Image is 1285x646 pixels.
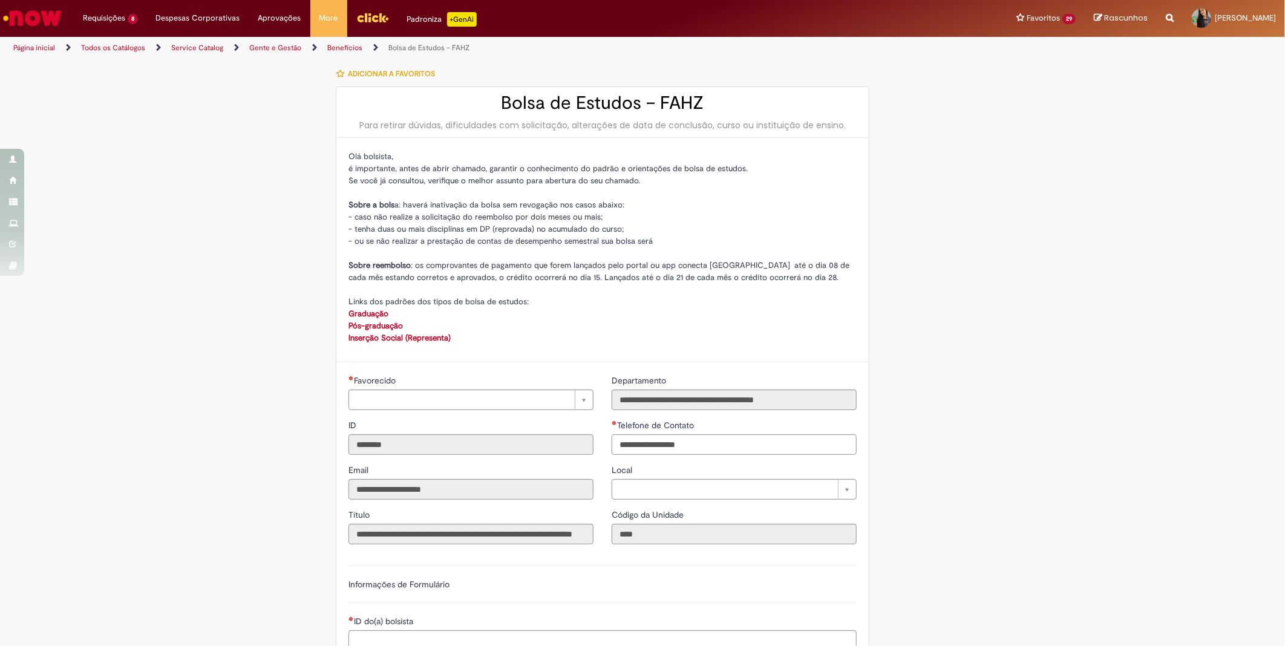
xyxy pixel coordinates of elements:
input: ID [348,434,593,455]
span: Somente leitura - Código da Unidade [612,509,686,520]
a: Benefícios [327,43,362,53]
a: Gente e Gestão [249,43,301,53]
input: Título [348,524,593,544]
span: Local [612,465,635,475]
a: Inserção Social (Representa) [348,333,451,343]
span: Aprovações [258,12,301,24]
label: Somente leitura - Departamento [612,374,669,387]
a: Pós-graduação [348,321,403,331]
input: Telefone de Contato [612,434,857,455]
a: Limpar campo Favorecido [348,390,593,410]
input: Email [348,479,593,500]
span: Obrigatório Preenchido [612,420,617,425]
p: +GenAi [447,12,477,27]
span: Favoritos [1027,12,1060,24]
span: [PERSON_NAME] [1215,13,1276,23]
span: Somente leitura - ID [348,420,359,431]
a: Página inicial [13,43,55,53]
a: Bolsa de Estudos – FAHZ [388,43,469,53]
span: More [319,12,338,24]
span: 8 [128,14,138,24]
input: Código da Unidade [612,524,857,544]
span: Despesas Corporativas [156,12,240,24]
strong: Sobre a bols [348,200,394,210]
span: - ou se não realizar a prestação de contas de desempenho semestral sua bolsa será [348,236,653,246]
span: Somente leitura - Departamento [612,375,669,386]
a: Rascunhos [1094,13,1148,24]
img: ServiceNow [1,6,64,30]
span: Necessários - Favorecido [354,375,398,386]
label: Informações de Formulário [348,579,450,590]
span: Necessários [348,616,354,621]
span: Links dos padrões dos tipos de bolsa de estudos: [348,296,529,307]
a: Service Catalog [171,43,223,53]
span: ID do(a) bolsista [354,616,416,627]
span: - tenha duas ou mais disciplinas em DP (reprovada) no acumulado do curso; [348,224,624,234]
div: Padroniza [407,12,477,27]
h2: Bolsa de Estudos – FAHZ [348,93,857,113]
label: Somente leitura - Email [348,464,371,476]
label: Somente leitura - Código da Unidade [612,509,686,521]
span: Telefone de Contato [617,420,696,431]
span: - caso não realize a solicitação do reembolso por dois meses ou mais; [348,212,603,222]
span: a: haverá inativação da bolsa sem revogação nos casos abaixo: [348,200,624,210]
input: Departamento [612,390,857,410]
span: Necessários [348,376,354,380]
a: Todos os Catálogos [81,43,145,53]
span: 29 [1062,14,1076,24]
span: : os comprovantes de pagamento que forem lançados pelo portal ou app conecta [GEOGRAPHIC_DATA] at... [348,260,849,282]
div: Para retirar dúvidas, dificuldades com solicitação, alterações de data de conclusão, curso ou ins... [348,119,857,131]
strong: Sobre reembolso [348,260,411,270]
a: Graduação [348,308,388,319]
ul: Trilhas de página [9,37,848,59]
a: Limpar campo Local [612,479,857,500]
span: Somente leitura - Título [348,509,372,520]
span: Se você já consultou, verifique o melhor assunto para abertura do seu chamado. [348,175,640,186]
span: é importante, antes de abrir chamado, garantir o conhecimento do padrão e orientações de bolsa de... [348,163,748,174]
span: Somente leitura - Email [348,465,371,475]
button: Adicionar a Favoritos [336,61,442,86]
span: Olá bolsista, [348,151,393,161]
label: Somente leitura - Título [348,509,372,521]
span: Requisições [83,12,125,24]
img: click_logo_yellow_360x200.png [356,8,389,27]
span: Rascunhos [1104,12,1148,24]
label: Somente leitura - ID [348,419,359,431]
span: Adicionar a Favoritos [348,69,435,79]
